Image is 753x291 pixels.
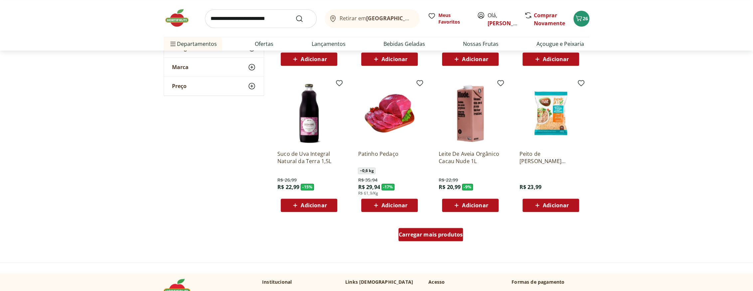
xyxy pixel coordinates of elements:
p: Institucional [262,279,292,285]
img: Suco de Uva Integral Natural da Terra 1,5L [277,82,341,145]
span: Olá, [488,11,517,27]
button: Retirar em[GEOGRAPHIC_DATA]/[GEOGRAPHIC_DATA] [325,9,420,28]
button: Adicionar [361,199,418,212]
input: search [205,9,317,28]
button: Adicionar [442,199,499,212]
span: 26 [583,15,588,22]
img: Leite De Aveia Orgânico Cacau Nude 1L [439,82,502,145]
button: Adicionar [281,52,337,66]
p: Formas de pagamento [512,279,589,285]
button: Preço [164,77,264,96]
button: Adicionar [523,52,579,66]
a: Carregar mais produtos [398,228,463,244]
span: Adicionar [462,56,488,62]
span: R$ 61,9/Kg [358,191,378,196]
span: R$ 23,99 [519,183,541,191]
span: Adicionar [301,56,327,62]
span: R$ 20,99 [439,183,461,191]
a: Ofertas [255,40,273,48]
span: R$ 29,94 [358,183,380,191]
a: Meus Favoritos [428,12,469,25]
a: Suco de Uva Integral Natural da Terra 1,5L [277,150,341,165]
a: [PERSON_NAME] [488,20,531,27]
span: Adicionar [381,203,407,208]
span: - 17 % [381,184,395,190]
a: Lançamentos [311,40,345,48]
a: Nossas Frutas [463,40,499,48]
span: Retirar em [340,15,413,21]
button: Adicionar [442,52,499,66]
button: Carrinho [573,11,589,27]
span: Departamentos [169,36,217,52]
button: Adicionar [361,52,418,66]
span: Carregar mais produtos [399,232,463,237]
span: Adicionar [543,56,569,62]
button: Adicionar [281,199,337,212]
span: Adicionar [301,203,327,208]
span: Adicionar [543,203,569,208]
img: Hortifruti [164,8,197,28]
img: Patinho Pedaço [358,82,421,145]
a: Peito de [PERSON_NAME] Congelado Nat 400g [519,150,582,165]
a: Leite De Aveia Orgânico Cacau Nude 1L [439,150,502,165]
a: Bebidas Geladas [383,40,425,48]
span: Preço [172,83,187,90]
img: Peito de Frango Desfiado Congelado Nat 400g [519,82,582,145]
span: Marca [172,64,189,71]
button: Submit Search [295,15,311,23]
button: Adicionar [523,199,579,212]
b: [GEOGRAPHIC_DATA]/[GEOGRAPHIC_DATA] [366,15,478,22]
span: - 15 % [301,184,314,190]
button: Marca [164,58,264,77]
span: R$ 26,99 [277,177,297,183]
span: ~ 0,6 kg [358,167,375,174]
button: Menu [169,36,177,52]
a: Comprar Novamente [534,12,565,27]
span: R$ 22,99 [277,183,299,191]
a: Patinho Pedaço [358,150,421,165]
span: Adicionar [462,203,488,208]
span: Meus Favoritos [438,12,469,25]
p: Links [DEMOGRAPHIC_DATA] [345,279,413,285]
span: - 9 % [462,184,473,190]
span: R$ 35,94 [358,177,377,183]
span: R$ 22,99 [439,177,458,183]
span: Adicionar [381,56,407,62]
a: Açougue e Peixaria [536,40,584,48]
p: Acesso [428,279,445,285]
